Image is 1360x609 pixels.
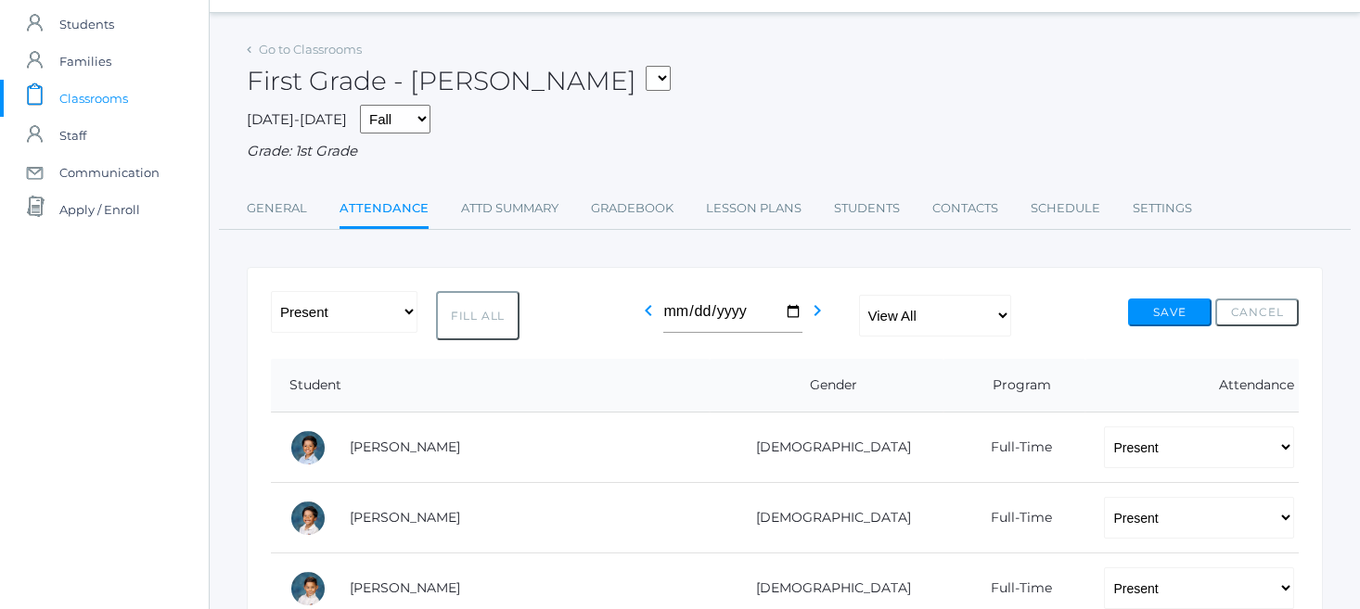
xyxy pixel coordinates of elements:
[1128,298,1212,326] button: Save
[247,190,307,227] a: General
[706,190,802,227] a: Lesson Plans
[271,359,710,412] th: Student
[350,438,460,455] a: [PERSON_NAME]
[710,483,943,553] td: [DEMOGRAPHIC_DATA]
[247,110,347,128] span: [DATE]-[DATE]
[289,570,327,607] div: Owen Bernardez
[591,190,674,227] a: Gradebook
[59,6,114,43] span: Students
[350,509,460,526] a: [PERSON_NAME]
[834,190,900,227] a: Students
[1133,190,1192,227] a: Settings
[247,67,671,95] h2: First Grade - [PERSON_NAME]
[350,579,460,596] a: [PERSON_NAME]
[436,291,520,340] button: Fill All
[247,141,1323,162] div: Grade: 1st Grade
[943,483,1085,553] td: Full-Time
[1215,298,1299,326] button: Cancel
[1085,359,1299,412] th: Attendance
[710,412,943,483] td: [DEMOGRAPHIC_DATA]
[59,154,160,191] span: Communication
[259,42,362,57] a: Go to Classrooms
[340,190,429,230] a: Attendance
[1031,190,1100,227] a: Schedule
[461,190,558,227] a: Attd Summary
[806,299,828,322] i: chevron_right
[943,359,1085,412] th: Program
[289,429,327,466] div: Dominic Abrea
[637,308,660,325] a: chevron_left
[59,43,111,80] span: Families
[806,308,828,325] a: chevron_right
[932,190,998,227] a: Contacts
[59,80,128,117] span: Classrooms
[59,191,140,228] span: Apply / Enroll
[943,412,1085,483] td: Full-Time
[59,117,86,154] span: Staff
[637,299,660,322] i: chevron_left
[289,500,327,537] div: Grayson Abrea
[710,359,943,412] th: Gender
